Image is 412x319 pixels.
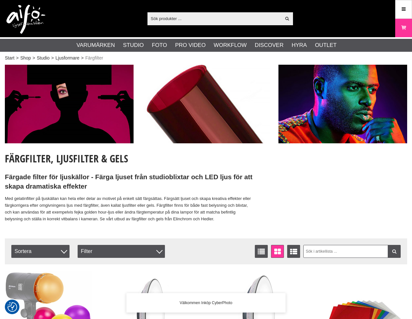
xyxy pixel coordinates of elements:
[5,65,134,143] img: Annons:001 ban-studio-gel-001.jpg
[78,245,165,258] div: Filter
[271,245,284,258] a: Fönstervisning
[7,301,17,313] button: Samtyckesinställningar
[56,55,80,61] a: Ljusformare
[214,41,247,49] a: Workflow
[6,5,45,34] img: logo.png
[278,65,407,143] img: Annons:003 ban-studio-gel-003.jpg
[123,41,144,49] a: Studio
[11,245,70,258] span: Sortera
[175,41,205,49] a: Pro Video
[292,41,307,49] a: Hyra
[255,245,268,258] a: Listvisning
[37,55,50,61] a: Studio
[7,302,17,312] img: Revisit consent button
[85,55,103,61] span: Färgfilter
[16,55,19,61] span: >
[5,151,253,166] h1: Färgfilter, Ljusfilter & Gels
[81,55,83,61] span: >
[388,245,401,258] a: Filtrera
[315,41,337,49] a: Outlet
[303,245,401,258] input: Sök i artikellista ...
[32,55,35,61] span: >
[147,14,281,23] input: Sök produkter ...
[255,41,284,49] a: Discover
[5,195,253,222] p: Med gelatinfilter på ljuskällan kan hela eller delar av motivet på enkelt sätt färgsättas. Färgsä...
[20,55,31,61] a: Shop
[5,172,253,191] h2: Färgade filter för ljuskällor - Färga ljuset från studioblixtar och LED ljus för att skapa dramat...
[152,41,167,49] a: Foto
[142,65,270,143] img: Annons:002 ban-studio-gel-002.jpg
[77,41,115,49] a: Varumärken
[5,55,15,61] a: Start
[287,245,300,258] a: Utökad listvisning
[51,55,54,61] span: >
[180,300,233,306] span: Välkommen Inköp CyberPhoto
